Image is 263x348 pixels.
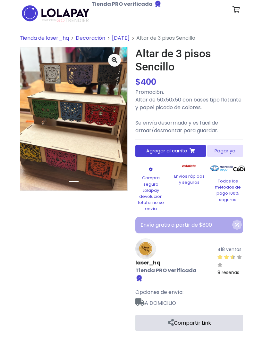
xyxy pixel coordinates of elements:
[217,257,243,276] a: 8 reseñas
[42,18,89,23] span: TRENDIER
[135,145,206,157] button: Agregar al carrito
[20,34,69,42] a: Tienda de laser_hq
[135,315,243,331] a: Compartir Link
[56,17,65,24] span: GO
[135,76,243,88] div: $
[217,246,242,253] small: 418 ventas
[135,288,183,296] span: Opciones de envío:
[174,173,205,185] p: Envíos rápidos y seguros
[207,145,243,157] button: Pagar ya
[136,34,195,42] span: Altar de 3 pisos Sencillo
[217,269,239,276] small: 8 reseñas
[20,47,127,190] img: medium_1725723326885.jpeg
[135,296,243,307] span: A DOMICILIO
[135,47,243,73] h1: Altar de 3 pisos Sencillo
[135,239,156,259] img: laser_hq
[140,221,232,229] p: Envío gratis a partir de $800
[112,34,130,42] a: [DATE]
[146,148,187,154] span: Agregar al carrito
[20,3,91,23] img: logo
[217,253,243,269] div: 3 / 5
[135,88,243,134] p: Promoción. Altar de 50x50x50 con bases tipo flotante y papel picado de colores. Se envía desarmad...
[135,274,143,282] img: Tienda verificada
[233,162,245,175] img: Codi Logo
[135,259,205,267] a: laser_hq
[140,76,156,88] span: 400
[76,34,105,42] a: Decoración
[210,162,233,175] img: Mercado Pago Logo
[177,162,202,170] img: Estafeta Logo
[91,0,153,8] b: Tienda PRO verificada
[135,267,197,274] b: Tienda PRO verificada
[20,34,243,47] nav: breadcrumb
[135,175,166,212] p: Compra segura Lolapay devolución total si no se envía
[212,178,243,203] p: Todos los métodos de pago 100% seguros
[42,19,56,22] span: POWERED BY
[141,167,160,172] img: Shield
